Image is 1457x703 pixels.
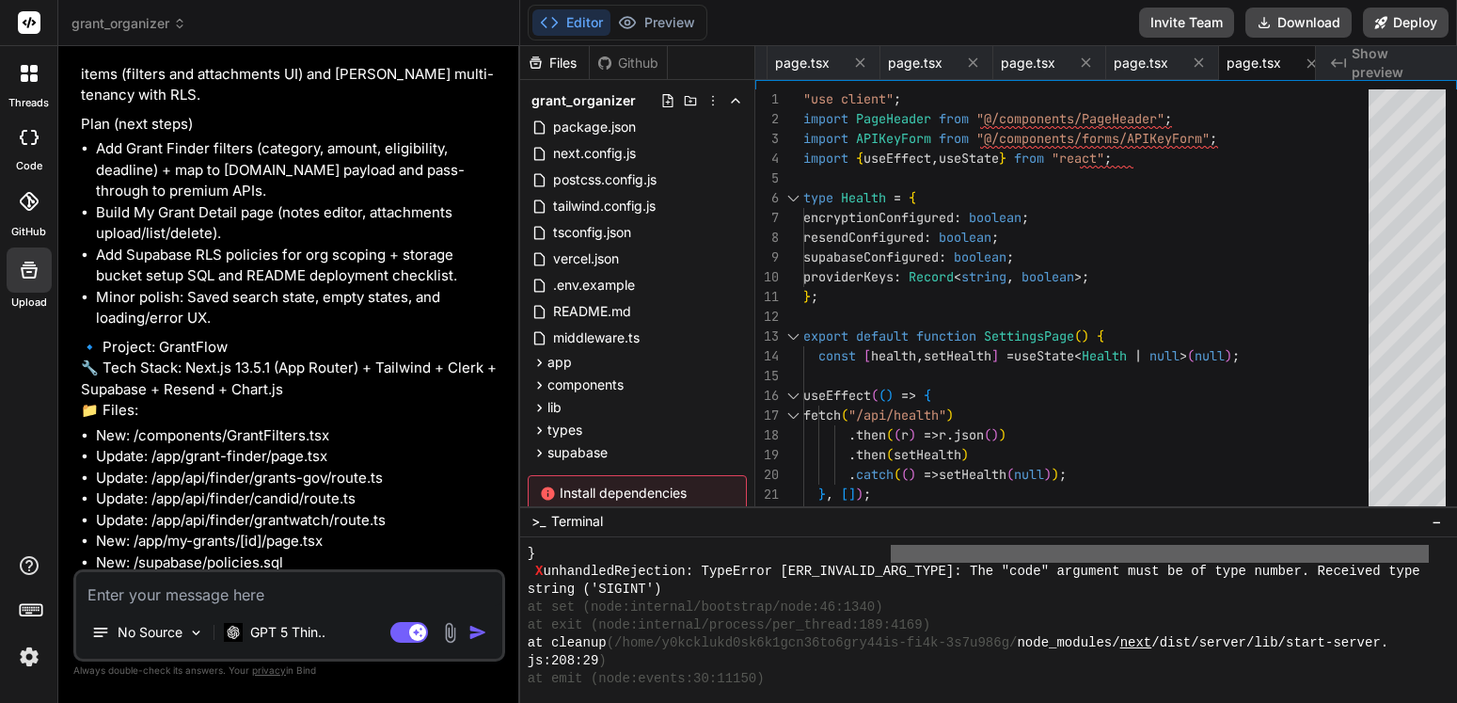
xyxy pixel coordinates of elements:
[551,168,658,191] span: postcss.config.js
[755,386,779,406] div: 16
[909,189,916,206] span: {
[11,295,47,311] label: Upload
[1052,150,1104,167] span: "react"
[781,386,805,406] div: Click to collapse the range.
[13,641,45,673] img: settings
[1139,8,1234,38] button: Invite Team
[1432,512,1442,531] span: −
[528,616,930,634] span: at exit (node:internal/process/per_thread:189:4169)
[901,387,916,404] span: =>
[528,634,607,652] span: at cleanup
[894,90,901,107] span: ;
[1021,268,1074,285] span: boolean
[551,195,657,217] span: tailwind.config.js
[551,142,638,165] span: next.config.js
[755,346,779,366] div: 14
[532,9,610,36] button: Editor
[939,110,969,127] span: from
[528,599,883,616] span: at set (node:internal/bootstrap/node:46:1340)
[755,425,779,445] div: 18
[909,268,954,285] span: Record
[551,274,637,296] span: .env.example
[551,300,633,323] span: README.md
[1006,466,1014,483] span: (
[96,425,501,447] li: New: /components/GrantFilters.tsx
[811,288,818,305] span: ;
[856,466,894,483] span: catch
[894,189,901,206] span: =
[1352,44,1442,82] span: Show preview
[924,466,939,483] span: =>
[71,14,186,33] span: grant_organizer
[535,563,543,581] span: X
[1195,347,1225,364] span: null
[781,327,805,346] div: Click to collapse the range.
[916,328,976,344] span: function
[755,149,779,168] div: 4
[946,426,954,443] span: .
[96,531,501,552] li: New: /app/my-grants/[id]/page.tsx
[528,652,599,670] span: js:208:29
[598,652,606,670] span: )
[547,443,608,462] span: supabase
[863,150,931,167] span: useEffect
[939,248,946,265] span: :
[1074,347,1082,364] span: <
[841,407,848,423] span: (
[976,130,1210,147] span: "@/components/forms/APIKeyForm"
[803,229,924,246] span: resendConfigured
[544,563,1420,581] span: unhandledRejection: TypeError [ERR_INVALID_ARG_TYPE]: The "code" argument must be of type number....
[924,426,939,443] span: =>
[755,267,779,287] div: 10
[610,9,703,36] button: Preview
[863,347,871,364] span: [
[531,91,636,110] span: grant_organizer
[1187,347,1195,364] span: (
[755,504,779,524] div: 22
[894,446,961,463] span: setHealth
[1059,466,1067,483] span: ;
[81,114,501,136] p: Plan (next steps)
[755,366,779,386] div: 15
[999,426,1006,443] span: )
[439,622,461,644] img: attachment
[81,337,501,422] p: 🔹 Project: GrantFlow 🔧 Tech Stack: Next.js 13.5.1 (App Router) + Tailwind + Clerk + Supabase + Re...
[540,484,735,503] span: Install dependencies
[755,287,779,307] div: 11
[939,426,946,443] span: r
[856,328,909,344] span: default
[781,406,805,425] div: Click to collapse the range.
[16,158,42,174] label: code
[818,347,856,364] span: const
[939,130,969,147] span: from
[1114,54,1168,72] span: page.tsx
[551,327,641,349] span: middleware.ts
[894,268,901,285] span: :
[755,208,779,228] div: 7
[1044,466,1052,483] span: )
[984,426,991,443] span: (
[551,248,621,270] span: vercel.json
[781,188,805,208] div: Click to collapse the range.
[1001,54,1055,72] span: page.tsx
[886,426,894,443] span: (
[841,486,848,503] span: [
[856,486,863,503] span: )
[1245,8,1352,38] button: Download
[1006,268,1014,285] span: ,
[8,95,49,111] label: threads
[803,407,841,423] span: fetch
[886,387,894,404] span: )
[11,224,46,240] label: GitHub
[252,664,286,676] span: privacy
[954,268,961,285] span: <
[871,387,879,404] span: (
[1232,347,1240,364] span: ;
[775,54,830,72] span: page.tsx
[1074,328,1082,344] span: (
[856,446,886,463] span: then
[1225,347,1232,364] span: )
[755,445,779,465] div: 19
[547,353,572,372] span: app
[96,488,501,510] li: Update: /app/api/finder/candid/route.ts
